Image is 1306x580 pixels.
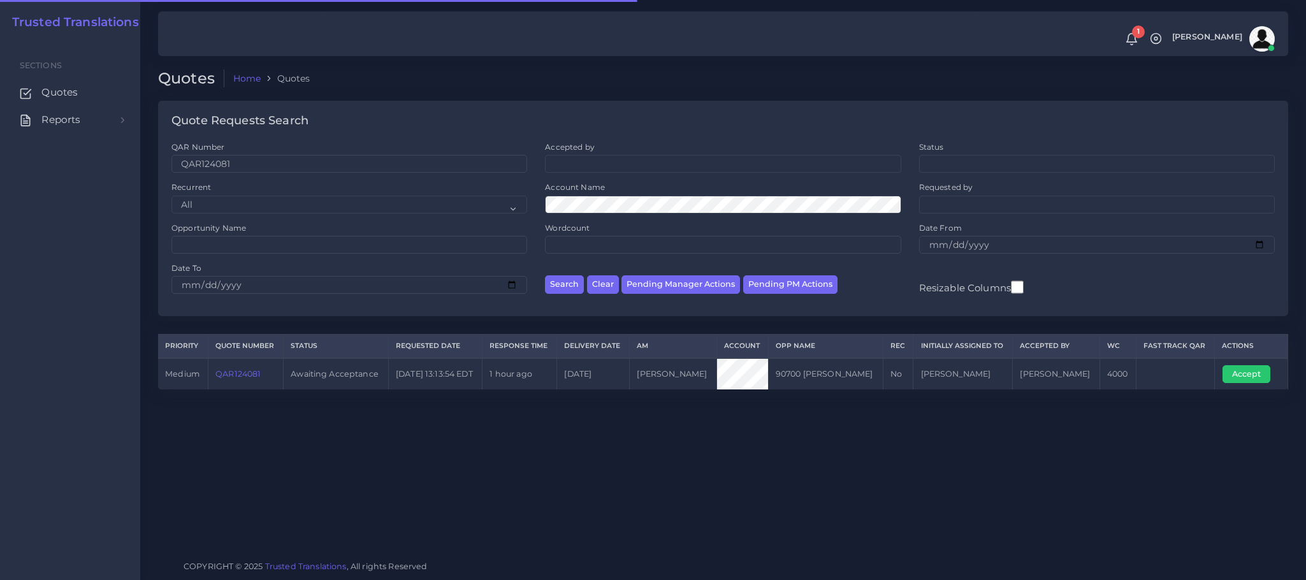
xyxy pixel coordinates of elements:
[883,358,913,389] td: No
[1214,335,1288,358] th: Actions
[557,335,630,358] th: Delivery Date
[41,85,78,99] span: Quotes
[171,114,308,128] h4: Quote Requests Search
[716,335,768,358] th: Account
[1121,33,1143,46] a: 1
[545,182,605,192] label: Account Name
[261,72,310,85] li: Quotes
[1099,358,1136,389] td: 4000
[621,275,740,294] button: Pending Manager Actions
[1013,358,1099,389] td: [PERSON_NAME]
[158,69,224,88] h2: Quotes
[482,358,557,389] td: 1 hour ago
[630,335,716,358] th: AM
[913,358,1013,389] td: [PERSON_NAME]
[913,335,1013,358] th: Initially Assigned to
[1136,335,1214,358] th: Fast Track QAR
[165,369,200,379] span: medium
[265,562,347,571] a: Trusted Translations
[1223,368,1279,378] a: Accept
[919,222,962,233] label: Date From
[388,358,482,389] td: [DATE] 13:13:54 EDT
[1132,25,1145,38] span: 1
[3,15,139,30] a: Trusted Translations
[545,141,595,152] label: Accepted by
[545,275,584,294] button: Search
[919,279,1024,295] label: Resizable Columns
[184,560,428,573] span: COPYRIGHT © 2025
[171,141,224,152] label: QAR Number
[1172,33,1242,41] span: [PERSON_NAME]
[215,369,261,379] a: QAR124081
[768,358,883,389] td: 90700 [PERSON_NAME]
[1166,26,1279,52] a: [PERSON_NAME]avatar
[41,113,80,127] span: Reports
[171,222,246,233] label: Opportunity Name
[10,106,131,133] a: Reports
[171,263,201,273] label: Date To
[1011,279,1024,295] input: Resizable Columns
[171,182,211,192] label: Recurrent
[630,358,716,389] td: [PERSON_NAME]
[284,358,389,389] td: Awaiting Acceptance
[883,335,913,358] th: REC
[768,335,883,358] th: Opp Name
[208,335,284,358] th: Quote Number
[919,141,944,152] label: Status
[388,335,482,358] th: Requested Date
[545,222,590,233] label: Wordcount
[20,61,62,70] span: Sections
[1223,365,1270,383] button: Accept
[1013,335,1099,358] th: Accepted by
[919,182,973,192] label: Requested by
[1099,335,1136,358] th: WC
[1249,26,1275,52] img: avatar
[284,335,389,358] th: Status
[743,275,838,294] button: Pending PM Actions
[587,275,619,294] button: Clear
[158,335,208,358] th: Priority
[10,79,131,106] a: Quotes
[347,560,428,573] span: , All rights Reserved
[482,335,557,358] th: Response Time
[557,358,630,389] td: [DATE]
[233,72,261,85] a: Home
